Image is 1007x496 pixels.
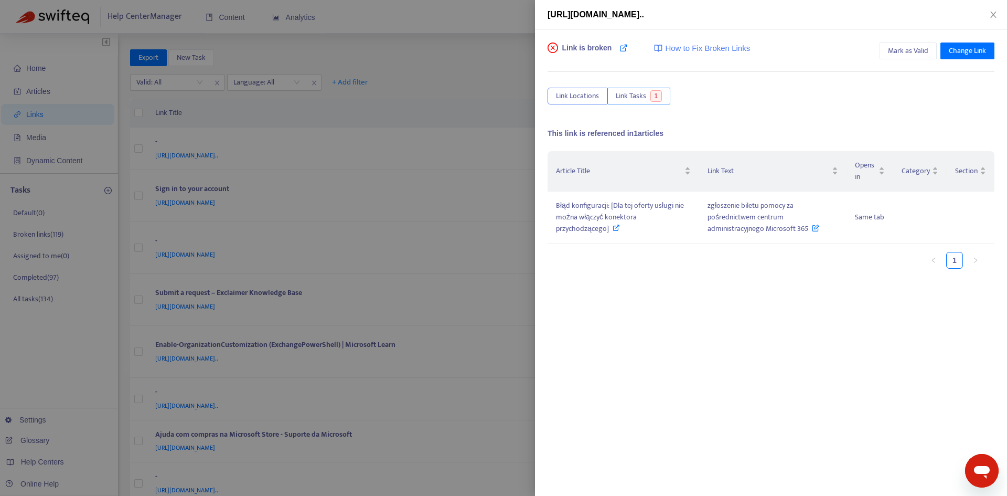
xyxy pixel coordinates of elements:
span: close [989,10,998,19]
span: How to Fix Broken Links [665,43,750,55]
span: Link Tasks [616,90,646,102]
span: Link is broken [562,43,612,64]
span: Błąd konfiguracji: [Dla tej oferty usługi nie można włączyć konektora przychodzącego] [556,199,684,235]
span: 1 [650,90,662,102]
th: Article Title [548,151,699,192]
a: How to Fix Broken Links [654,43,750,55]
button: right [967,252,984,269]
button: Close [986,10,1001,20]
span: Section [955,165,978,177]
span: This link is referenced in 1 articles [548,129,663,138]
button: Change Link [940,43,994,59]
th: Opens in [847,151,893,192]
span: Change Link [949,45,986,57]
span: Article Title [556,165,682,177]
button: Link Locations [548,88,607,104]
li: 1 [946,252,963,269]
span: zgłoszenie biletu pomocy za pośrednictwem centrum administracyjnego Microsoft 365 [708,199,819,235]
span: Mark as Valid [888,45,928,57]
span: right [972,257,979,263]
iframe: Button to launch messaging window [965,454,999,488]
th: Category [893,151,947,192]
span: Link Locations [556,90,599,102]
button: Link Tasks1 [607,88,670,104]
span: [URL][DOMAIN_NAME].. [548,10,644,19]
img: image-link [654,44,662,52]
span: Opens in [855,160,876,183]
span: Same tab [855,211,884,223]
th: Link Text [699,151,846,192]
th: Section [947,151,994,192]
li: Next Page [967,252,984,269]
button: Mark as Valid [880,43,937,59]
span: Category [902,165,930,177]
a: 1 [947,252,962,268]
button: left [925,252,942,269]
span: left [930,257,937,263]
span: Link Text [708,165,829,177]
li: Previous Page [925,252,942,269]
span: close-circle [548,43,558,53]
